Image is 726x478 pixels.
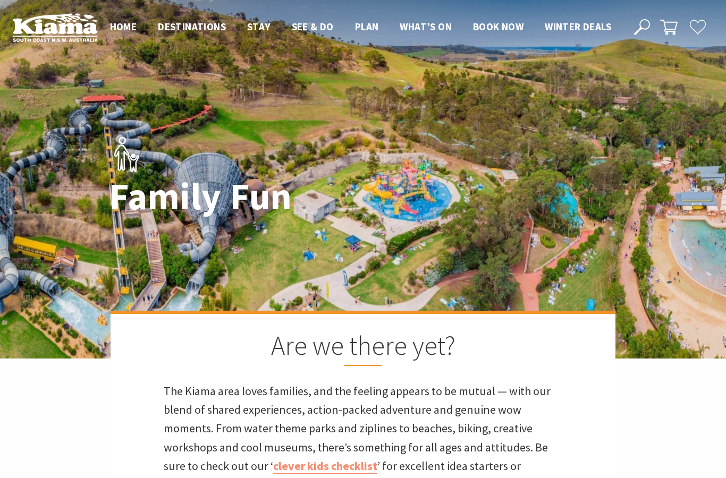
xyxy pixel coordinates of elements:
h1: Family Fun [109,176,410,217]
span: Plan [355,20,379,33]
img: Kiama Logo [13,13,98,42]
a: clever kids checklist [273,458,377,474]
span: Destinations [158,20,226,33]
span: Stay [247,20,271,33]
span: What’s On [400,20,452,33]
h2: Are we there yet? [164,330,562,366]
span: Winter Deals [545,20,611,33]
span: Home [110,20,137,33]
nav: Main Menu [99,19,622,36]
span: Book now [473,20,524,33]
span: See & Do [292,20,334,33]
